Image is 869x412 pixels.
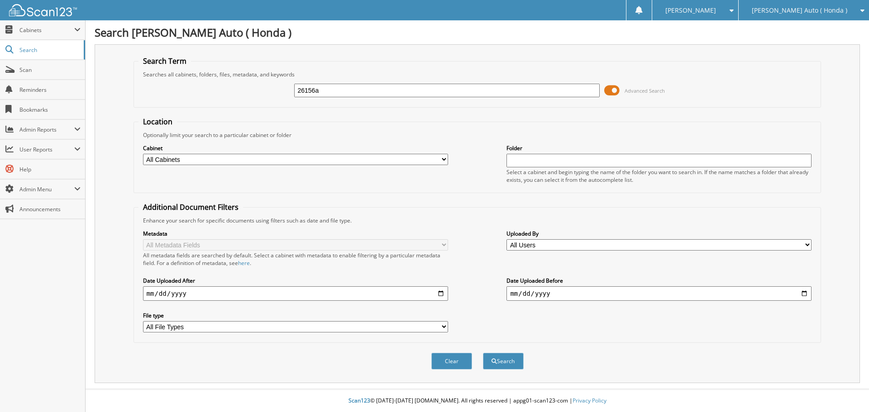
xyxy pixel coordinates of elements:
[506,286,812,301] input: end
[143,286,448,301] input: start
[506,277,812,284] label: Date Uploaded Before
[665,8,716,13] span: [PERSON_NAME]
[19,205,81,213] span: Announcements
[95,25,860,40] h1: Search [PERSON_NAME] Auto ( Honda )
[138,131,816,139] div: Optionally limit your search to a particular cabinet or folder
[824,369,869,412] iframe: Chat Widget
[19,46,79,54] span: Search
[752,8,847,13] span: [PERSON_NAME] Auto ( Honda )
[431,353,472,369] button: Clear
[506,144,812,152] label: Folder
[143,144,448,152] label: Cabinet
[9,4,77,16] img: scan123-logo-white.svg
[19,126,74,133] span: Admin Reports
[138,71,816,78] div: Searches all cabinets, folders, files, metadata, and keywords
[625,87,665,94] span: Advanced Search
[138,202,243,212] legend: Additional Document Filters
[138,217,816,224] div: Enhance your search for specific documents using filters such as date and file type.
[506,168,812,184] div: Select a cabinet and begin typing the name of the folder you want to search in. If the name match...
[138,117,177,127] legend: Location
[349,397,370,404] span: Scan123
[19,146,74,153] span: User Reports
[143,230,448,237] label: Metadata
[19,106,81,114] span: Bookmarks
[19,26,74,34] span: Cabinets
[19,185,74,193] span: Admin Menu
[238,259,250,267] a: here
[19,166,81,173] span: Help
[506,230,812,237] label: Uploaded By
[19,66,81,74] span: Scan
[143,251,448,267] div: All metadata fields are searched by default. Select a cabinet with metadata to enable filtering b...
[86,390,869,412] div: © [DATE]-[DATE] [DOMAIN_NAME]. All rights reserved | appg01-scan123-com |
[19,86,81,94] span: Reminders
[573,397,606,404] a: Privacy Policy
[483,353,524,369] button: Search
[143,277,448,284] label: Date Uploaded After
[138,56,191,66] legend: Search Term
[143,312,448,319] label: File type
